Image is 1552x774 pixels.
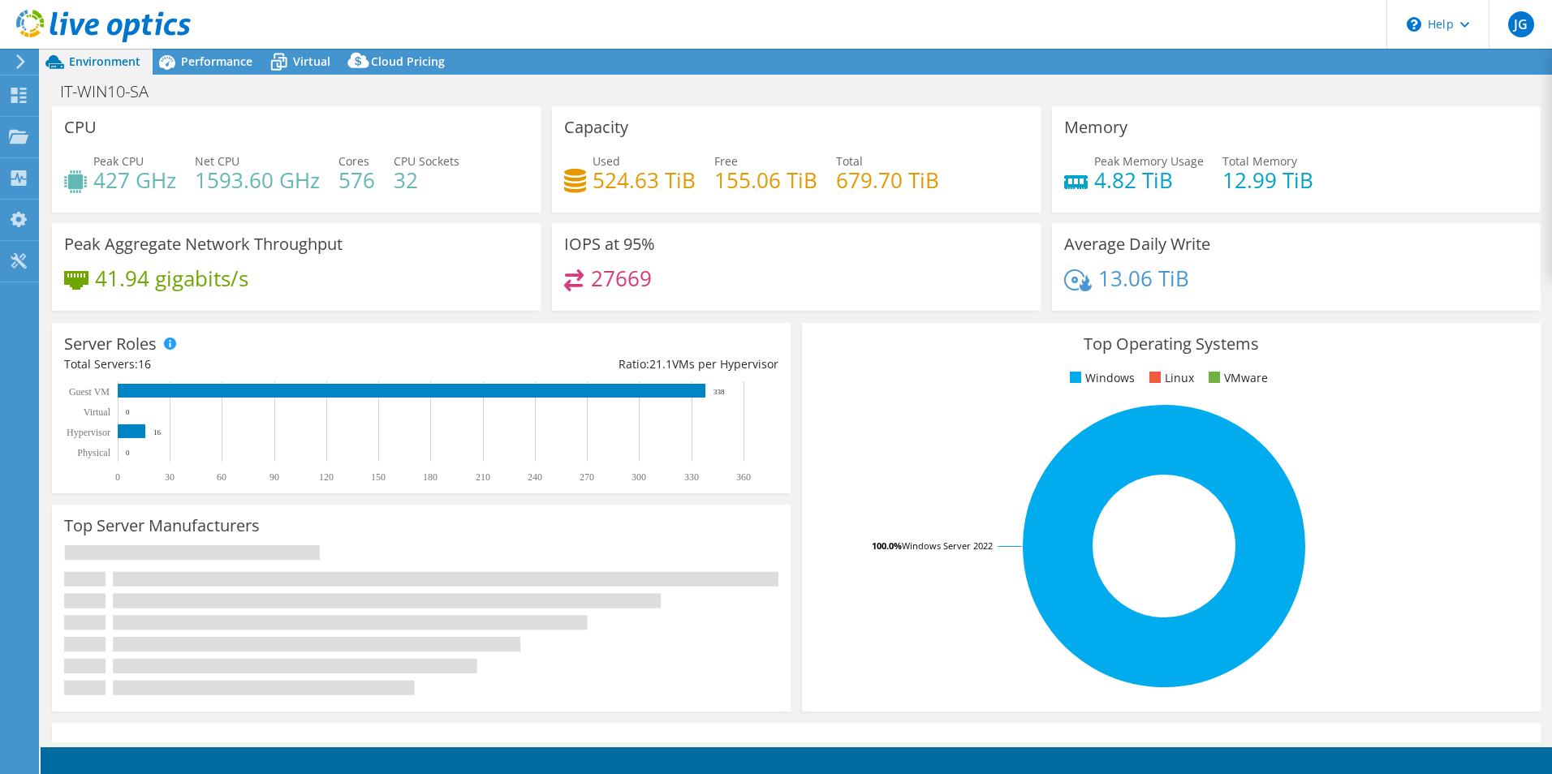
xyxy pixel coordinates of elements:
h4: 524.63 TiB [593,171,696,189]
div: Ratio: VMs per Hypervisor [421,355,778,373]
text: 0 [126,449,130,457]
span: Total Memory [1222,153,1297,169]
tspan: 100.0% [872,540,902,552]
h4: 13.06 TiB [1098,269,1189,287]
div: Total Servers: [64,355,421,373]
h4: 27669 [591,269,652,287]
svg: \n [1407,17,1421,32]
span: Peak CPU [93,153,144,169]
h4: 155.06 TiB [714,171,817,189]
text: 90 [269,471,279,483]
text: Virtual [84,406,111,418]
text: 60 [217,471,226,483]
text: 0 [115,471,120,483]
span: JG [1508,11,1534,37]
span: Peak Memory Usage [1094,153,1204,169]
span: Environment [69,54,140,69]
text: 120 [319,471,334,483]
li: Linux [1145,369,1194,387]
h4: 1593.60 GHz [195,171,320,189]
span: Performance [181,54,252,69]
h3: Peak Aggregate Network Throughput [64,235,343,253]
h4: 4.82 TiB [1094,171,1204,189]
text: 270 [580,471,594,483]
h4: 427 GHz [93,171,176,189]
h3: Top Operating Systems [814,335,1528,353]
span: 16 [138,356,151,372]
span: Net CPU [195,153,239,169]
text: Hypervisor [67,427,110,438]
tspan: Windows Server 2022 [902,540,993,552]
h3: Memory [1064,118,1127,136]
text: 300 [632,471,646,483]
h3: Server Roles [64,335,157,353]
h4: 576 [338,171,375,189]
text: Physical [77,447,110,458]
text: 330 [684,471,699,483]
text: 150 [371,471,386,483]
h3: Average Daily Write [1064,235,1210,253]
h3: Capacity [564,118,628,136]
text: 240 [528,471,542,483]
text: 210 [476,471,490,483]
h3: Top Server Manufacturers [64,517,260,535]
li: Windows [1066,369,1135,387]
text: 180 [423,471,438,483]
span: Cloud Pricing [371,54,445,69]
text: 16 [153,428,162,436]
li: VMware [1205,369,1268,387]
text: 30 [165,471,175,483]
text: 338 [713,388,725,396]
text: 360 [736,471,751,483]
span: Cores [338,153,369,169]
span: Used [593,153,620,169]
h4: 41.94 gigabits/s [95,269,248,287]
span: 21.1 [649,356,672,372]
h3: CPU [64,118,97,136]
h3: IOPS at 95% [564,235,655,253]
h4: 12.99 TiB [1222,171,1313,189]
span: CPU Sockets [394,153,459,169]
h4: 32 [394,171,459,189]
span: Free [714,153,738,169]
text: Guest VM [69,386,110,398]
text: 0 [126,408,130,416]
span: Virtual [293,54,330,69]
span: Total [836,153,863,169]
h1: IT-WIN10-SA [53,83,174,101]
h4: 679.70 TiB [836,171,939,189]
